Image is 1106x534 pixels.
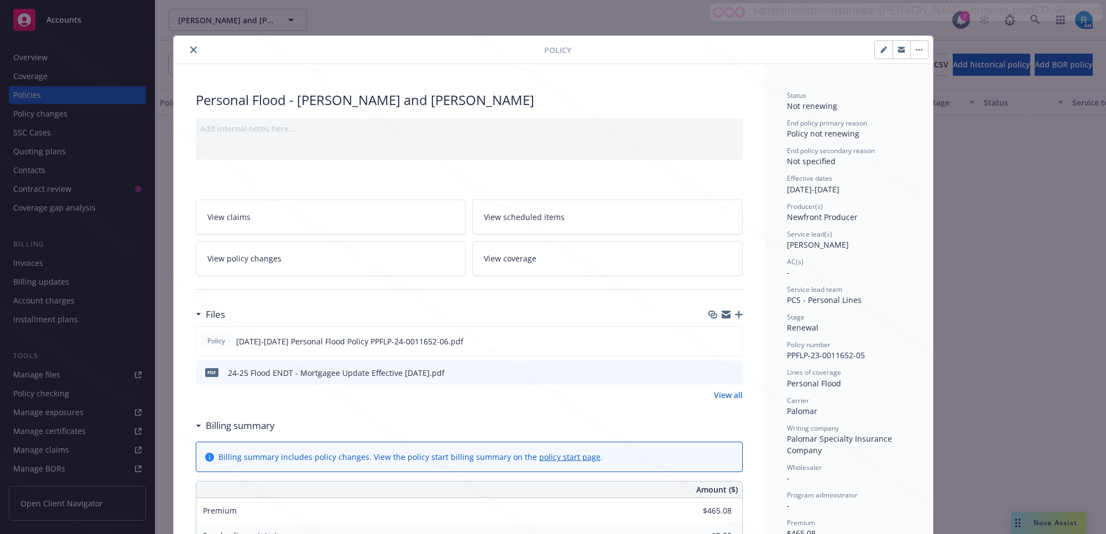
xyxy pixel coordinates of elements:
[472,200,743,234] a: View scheduled items
[203,505,237,516] span: Premium
[196,241,466,276] a: View policy changes
[787,396,809,405] span: Carrier
[787,490,858,500] span: Program administrator
[787,518,815,527] span: Premium
[787,322,818,333] span: Renewal
[544,44,571,56] span: Policy
[787,285,842,294] span: Service lead team
[228,367,445,379] div: 24-25 Flood ENDT - Mortgagee Update Effective [DATE].pdf
[787,378,911,389] div: Personal Flood
[196,91,743,109] div: Personal Flood - [PERSON_NAME] and [PERSON_NAME]
[205,368,218,376] span: pdf
[787,500,790,511] span: -
[207,253,281,264] span: View policy changes
[787,212,858,222] span: Newfront Producer
[484,253,536,264] span: View coverage
[787,340,831,349] span: Policy number
[206,418,275,433] h3: Billing summary
[787,368,841,377] span: Lines of coverage
[206,307,225,322] h3: Files
[728,367,738,379] button: preview file
[205,336,227,346] span: Policy
[218,451,603,463] div: Billing summary includes policy changes. View the policy start billing summary on the .
[787,295,862,305] span: PCS - Personal Lines
[207,211,251,223] span: View claims
[696,484,738,495] span: Amount ($)
[196,418,275,433] div: Billing summary
[787,202,823,211] span: Producer(s)
[472,241,743,276] a: View coverage
[787,128,859,139] span: Policy not renewing
[787,101,837,111] span: Not renewing
[787,257,804,266] span: AC(s)
[666,502,738,519] input: 0.00
[787,146,875,155] span: End policy secondary reason
[787,312,805,322] span: Stage
[196,307,225,322] div: Files
[236,336,463,347] span: [DATE]-[DATE] Personal Flood Policy PPFLP-24-0011652-06.pdf
[787,91,806,100] span: Status
[787,118,867,128] span: End policy primary reason
[539,452,601,462] a: policy start page
[187,43,200,56] button: close
[787,463,822,472] span: Wholesaler
[787,156,836,166] span: Not specified
[200,123,738,134] div: Add internal notes here...
[484,211,565,223] span: View scheduled items
[711,367,719,379] button: download file
[787,406,817,416] span: Palomar
[787,433,894,456] span: Palomar Specialty Insurance Company
[714,389,743,401] a: View all
[787,350,865,360] span: PPFLP-23-0011652-05
[787,174,911,195] div: [DATE] - [DATE]
[196,200,466,234] a: View claims
[787,174,832,183] span: Effective dates
[787,239,849,250] span: [PERSON_NAME]
[728,336,738,347] button: preview file
[787,267,790,278] span: -
[710,336,719,347] button: download file
[787,229,832,239] span: Service lead(s)
[787,473,790,483] span: -
[787,423,839,433] span: Writing company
